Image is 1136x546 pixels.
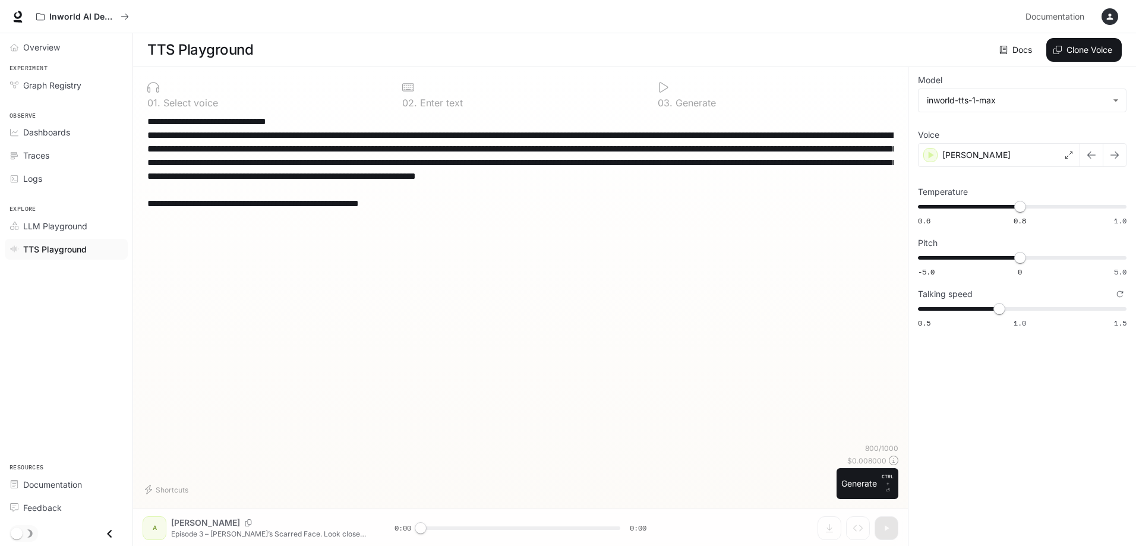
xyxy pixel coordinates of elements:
[918,239,938,247] p: Pitch
[919,89,1126,112] div: inworld-tts-1-max
[5,168,128,189] a: Logs
[658,98,673,108] p: 0 3 .
[918,318,930,328] span: 0.5
[5,497,128,518] a: Feedback
[918,131,939,139] p: Voice
[865,443,898,453] p: 800 / 1000
[1021,5,1093,29] a: Documentation
[673,98,716,108] p: Generate
[882,473,894,494] p: ⏎
[1114,216,1126,226] span: 1.0
[918,188,968,196] p: Temperature
[5,474,128,495] a: Documentation
[918,76,942,84] p: Model
[942,149,1011,161] p: [PERSON_NAME]
[143,480,193,499] button: Shortcuts
[23,478,82,491] span: Documentation
[1113,288,1126,301] button: Reset to default
[23,126,70,138] span: Dashboards
[918,290,973,298] p: Talking speed
[5,239,128,260] a: TTS Playground
[1114,318,1126,328] span: 1.5
[160,98,218,108] p: Select voice
[23,149,49,162] span: Traces
[11,526,23,539] span: Dark mode toggle
[1014,318,1026,328] span: 1.0
[1018,267,1022,277] span: 0
[417,98,463,108] p: Enter text
[5,122,128,143] a: Dashboards
[96,522,123,546] button: Close drawer
[23,41,60,53] span: Overview
[837,468,898,499] button: GenerateCTRL +⏎
[23,243,87,255] span: TTS Playground
[23,172,42,185] span: Logs
[147,38,253,62] h1: TTS Playground
[31,5,134,29] button: All workspaces
[23,501,62,514] span: Feedback
[23,79,81,91] span: Graph Registry
[918,267,935,277] span: -5.0
[147,98,160,108] p: 0 1 .
[49,12,116,22] p: Inworld AI Demos
[5,145,128,166] a: Traces
[402,98,417,108] p: 0 2 .
[1025,10,1084,24] span: Documentation
[5,75,128,96] a: Graph Registry
[927,94,1107,106] div: inworld-tts-1-max
[1114,267,1126,277] span: 5.0
[23,220,87,232] span: LLM Playground
[997,38,1037,62] a: Docs
[1046,38,1122,62] button: Clone Voice
[5,216,128,236] a: LLM Playground
[5,37,128,58] a: Overview
[918,216,930,226] span: 0.6
[847,456,886,466] p: $ 0.008000
[882,473,894,487] p: CTRL +
[1014,216,1026,226] span: 0.8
